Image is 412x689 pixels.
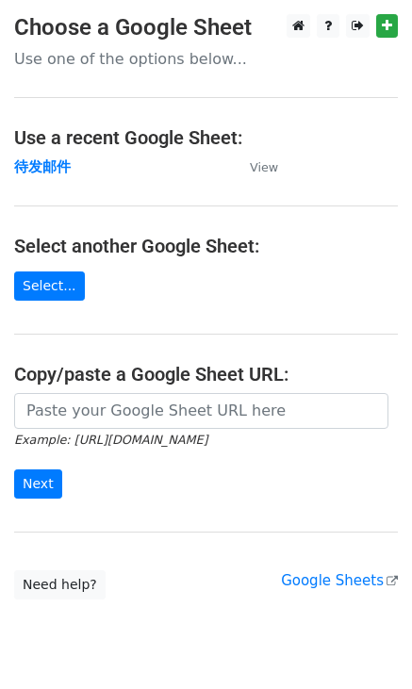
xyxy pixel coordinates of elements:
[14,570,106,599] a: Need help?
[14,235,398,257] h4: Select another Google Sheet:
[14,271,85,301] a: Select...
[231,158,278,175] a: View
[250,160,278,174] small: View
[14,433,207,447] small: Example: [URL][DOMAIN_NAME]
[14,49,398,69] p: Use one of the options below...
[14,393,388,429] input: Paste your Google Sheet URL here
[14,158,71,175] a: 待发邮件
[14,363,398,386] h4: Copy/paste a Google Sheet URL:
[14,469,62,499] input: Next
[281,572,398,589] a: Google Sheets
[14,126,398,149] h4: Use a recent Google Sheet:
[14,14,398,41] h3: Choose a Google Sheet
